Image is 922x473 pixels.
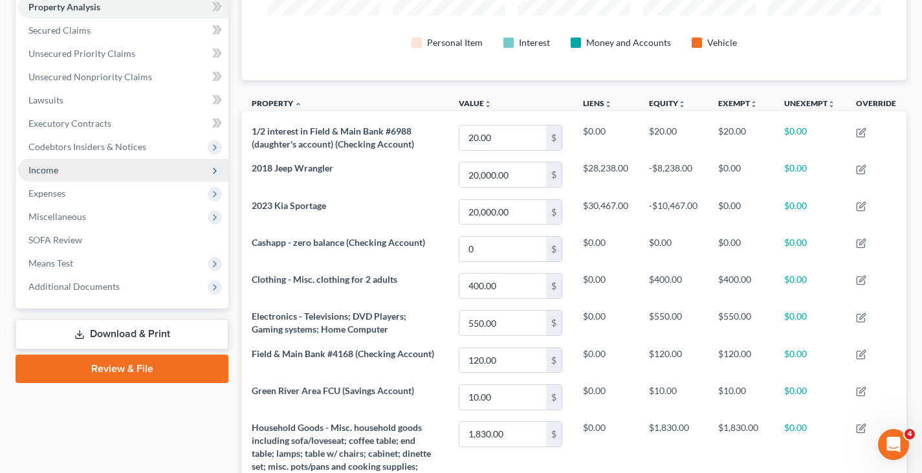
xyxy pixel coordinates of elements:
[252,98,302,108] a: Property expand_less
[28,118,111,129] span: Executory Contracts
[708,119,774,156] td: $20.00
[28,211,86,222] span: Miscellaneous
[707,36,737,49] div: Vehicle
[573,157,639,193] td: $28,238.00
[459,162,546,187] input: 0.00
[252,385,414,396] span: Green River Area FCU (Savings Account)
[708,157,774,193] td: $0.00
[905,429,915,439] span: 4
[18,19,228,42] a: Secured Claims
[28,1,100,12] span: Property Analysis
[252,274,397,285] span: Clothing - Misc. clothing for 2 adults
[708,230,774,267] td: $0.00
[573,119,639,156] td: $0.00
[708,267,774,304] td: $400.00
[18,65,228,89] a: Unsecured Nonpriority Claims
[546,348,562,373] div: $
[16,355,228,383] a: Review & File
[774,157,846,193] td: $0.00
[583,98,612,108] a: Liensunfold_more
[784,98,835,108] a: Unexemptunfold_more
[573,267,639,304] td: $0.00
[639,305,708,342] td: $550.00
[678,100,686,108] i: unfold_more
[294,100,302,108] i: expand_less
[774,267,846,304] td: $0.00
[459,274,546,298] input: 0.00
[546,274,562,298] div: $
[546,162,562,187] div: $
[28,94,63,105] span: Lawsuits
[573,342,639,379] td: $0.00
[604,100,612,108] i: unfold_more
[459,385,546,410] input: 0.00
[639,267,708,304] td: $400.00
[586,36,671,49] div: Money and Accounts
[459,237,546,261] input: 0.00
[708,305,774,342] td: $550.00
[708,379,774,415] td: $10.00
[546,385,562,410] div: $
[546,311,562,335] div: $
[708,193,774,230] td: $0.00
[459,348,546,373] input: 0.00
[774,193,846,230] td: $0.00
[16,319,228,349] a: Download & Print
[252,162,333,173] span: 2018 Jeep Wrangler
[649,98,686,108] a: Equityunfold_more
[427,36,483,49] div: Personal Item
[519,36,550,49] div: Interest
[828,100,835,108] i: unfold_more
[846,91,906,120] th: Override
[252,237,425,248] span: Cashapp - zero balance (Checking Account)
[573,379,639,415] td: $0.00
[708,342,774,379] td: $120.00
[18,42,228,65] a: Unsecured Priority Claims
[28,48,135,59] span: Unsecured Priority Claims
[718,98,758,108] a: Exemptunfold_more
[28,164,58,175] span: Income
[774,305,846,342] td: $0.00
[639,193,708,230] td: -$10,467.00
[639,342,708,379] td: $120.00
[639,230,708,267] td: $0.00
[459,126,546,150] input: 0.00
[639,119,708,156] td: $20.00
[28,234,82,245] span: SOFA Review
[774,119,846,156] td: $0.00
[774,230,846,267] td: $0.00
[774,342,846,379] td: $0.00
[546,200,562,225] div: $
[573,193,639,230] td: $30,467.00
[639,157,708,193] td: -$8,238.00
[252,126,414,149] span: 1/2 interest in Field & Main Bank #6988 (daughter's account) (Checking Account)
[252,311,406,335] span: Electronics - Televisions; DVD Players; Gaming systems; Home Computer
[774,379,846,415] td: $0.00
[459,98,492,108] a: Valueunfold_more
[28,281,120,292] span: Additional Documents
[459,200,546,225] input: 0.00
[18,89,228,112] a: Lawsuits
[28,71,152,82] span: Unsecured Nonpriority Claims
[546,237,562,261] div: $
[28,25,91,36] span: Secured Claims
[28,141,146,152] span: Codebtors Insiders & Notices
[28,188,65,199] span: Expenses
[18,112,228,135] a: Executory Contracts
[573,230,639,267] td: $0.00
[546,422,562,446] div: $
[459,311,546,335] input: 0.00
[878,429,909,460] iframe: Intercom live chat
[252,200,326,211] span: 2023 Kia Sportage
[484,100,492,108] i: unfold_more
[750,100,758,108] i: unfold_more
[252,348,434,359] span: Field & Main Bank #4168 (Checking Account)
[28,258,73,269] span: Means Test
[546,126,562,150] div: $
[573,305,639,342] td: $0.00
[459,422,546,446] input: 0.00
[18,228,228,252] a: SOFA Review
[639,379,708,415] td: $10.00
